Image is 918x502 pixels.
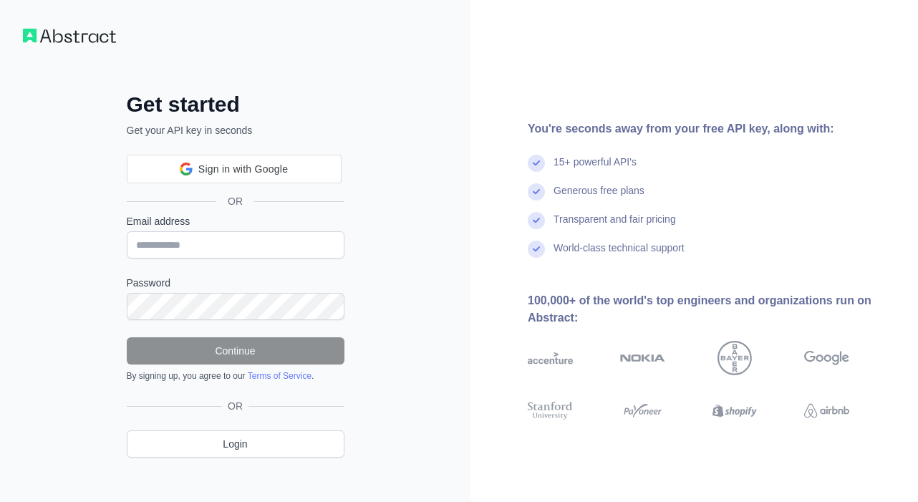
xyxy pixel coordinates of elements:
div: 15+ powerful API's [554,155,637,183]
img: bayer [718,341,752,375]
img: airbnb [804,400,849,422]
div: You're seconds away from your free API key, along with: [528,120,895,137]
div: Sign in with Google [127,155,342,183]
img: google [804,341,849,375]
button: Continue [127,337,344,365]
label: Email address [127,214,344,228]
img: payoneer [620,400,665,422]
img: check mark [528,155,545,172]
div: Transparent and fair pricing [554,212,676,241]
img: stanford university [528,400,573,422]
img: Workflow [23,29,116,43]
img: nokia [620,341,665,375]
span: OR [222,399,248,413]
span: OR [216,194,254,208]
p: Get your API key in seconds [127,123,344,137]
label: Password [127,276,344,290]
div: World-class technical support [554,241,685,269]
a: Terms of Service [248,371,311,381]
img: accenture [528,341,573,375]
img: check mark [528,241,545,258]
span: Sign in with Google [198,162,288,177]
img: check mark [528,212,545,229]
img: check mark [528,183,545,201]
a: Login [127,430,344,458]
div: Generous free plans [554,183,644,212]
img: shopify [712,400,758,422]
div: 100,000+ of the world's top engineers and organizations run on Abstract: [528,292,895,327]
h2: Get started [127,92,344,117]
div: By signing up, you agree to our . [127,370,344,382]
